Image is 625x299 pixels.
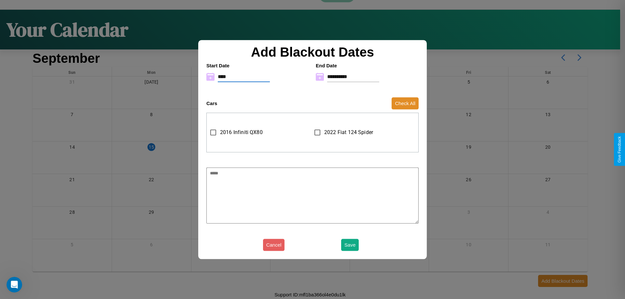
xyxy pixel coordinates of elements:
h4: Start Date [206,63,309,68]
button: Cancel [263,239,285,251]
button: Save [341,239,359,251]
span: 2016 Infiniti QX80 [220,129,263,136]
h4: Cars [206,101,217,106]
span: 2022 Fiat 124 Spider [324,129,373,136]
iframe: Intercom live chat [7,277,22,292]
h4: End Date [316,63,419,68]
div: Give Feedback [617,136,622,163]
button: Check All [392,97,419,109]
h2: Add Blackout Dates [203,45,422,60]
